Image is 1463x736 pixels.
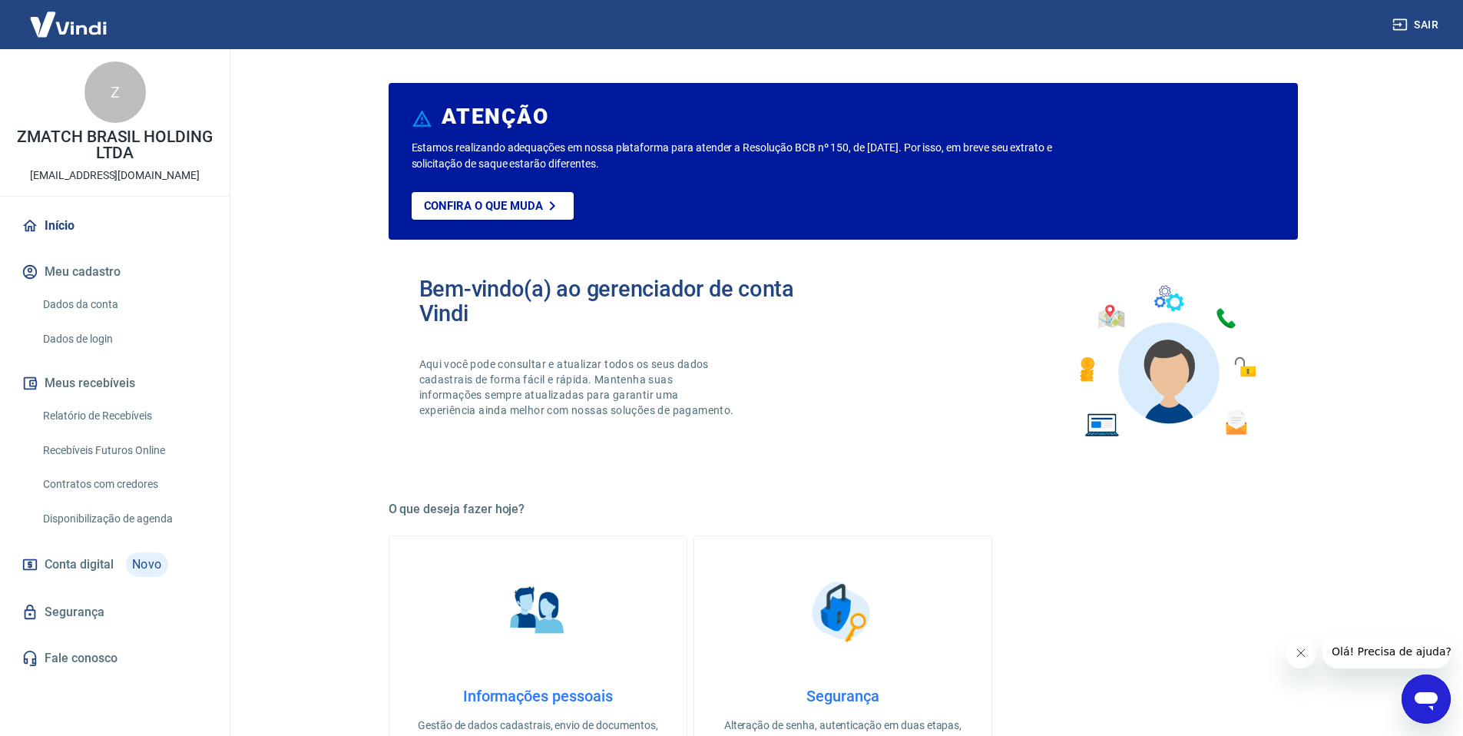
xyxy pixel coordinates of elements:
[419,356,737,418] p: Aqui você pode consultar e atualizar todos os seus dados cadastrais de forma fácil e rápida. Mant...
[18,366,211,400] button: Meus recebíveis
[126,552,168,577] span: Novo
[1402,675,1451,724] iframe: Botão para abrir a janela de mensagens
[1066,277,1267,446] img: Imagem de um avatar masculino com diversos icones exemplificando as funcionalidades do gerenciado...
[414,687,662,705] h4: Informações pessoais
[37,435,211,466] a: Recebíveis Futuros Online
[37,323,211,355] a: Dados de login
[18,642,211,675] a: Fale conosco
[37,469,211,500] a: Contratos com credores
[37,503,211,535] a: Disponibilização de agenda
[424,199,543,213] p: Confira o que muda
[37,289,211,320] a: Dados da conta
[9,11,129,23] span: Olá! Precisa de ajuda?
[45,554,114,575] span: Conta digital
[12,129,217,161] p: ZMATCH BRASIL HOLDING LTDA
[499,573,576,650] img: Informações pessoais
[30,167,200,184] p: [EMAIL_ADDRESS][DOMAIN_NAME]
[1389,11,1445,39] button: Sair
[804,573,881,650] img: Segurança
[719,687,967,705] h4: Segurança
[412,192,574,220] a: Confira o que muda
[419,277,843,326] h2: Bem-vindo(a) ao gerenciador de conta Vindi
[18,209,211,243] a: Início
[412,140,1102,172] p: Estamos realizando adequações em nossa plataforma para atender a Resolução BCB nº 150, de [DATE]....
[1286,638,1316,668] iframe: Fechar mensagem
[442,109,548,124] h6: ATENÇÃO
[84,61,146,123] div: Z
[389,502,1298,517] h5: O que deseja fazer hoje?
[1322,635,1451,668] iframe: Mensagem da empresa
[18,255,211,289] button: Meu cadastro
[37,400,211,432] a: Relatório de Recebíveis
[18,595,211,629] a: Segurança
[18,546,211,583] a: Conta digitalNovo
[18,1,118,48] img: Vindi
